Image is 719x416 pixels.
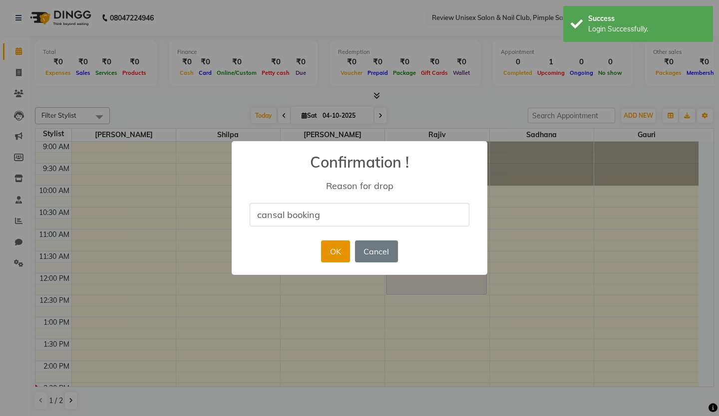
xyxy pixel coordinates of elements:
div: Reason for drop [246,180,473,192]
h2: Confirmation ! [232,141,487,171]
div: Success [588,13,706,24]
button: OK [321,240,350,262]
button: Cancel [355,240,398,262]
div: Login Successfully. [588,24,706,34]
